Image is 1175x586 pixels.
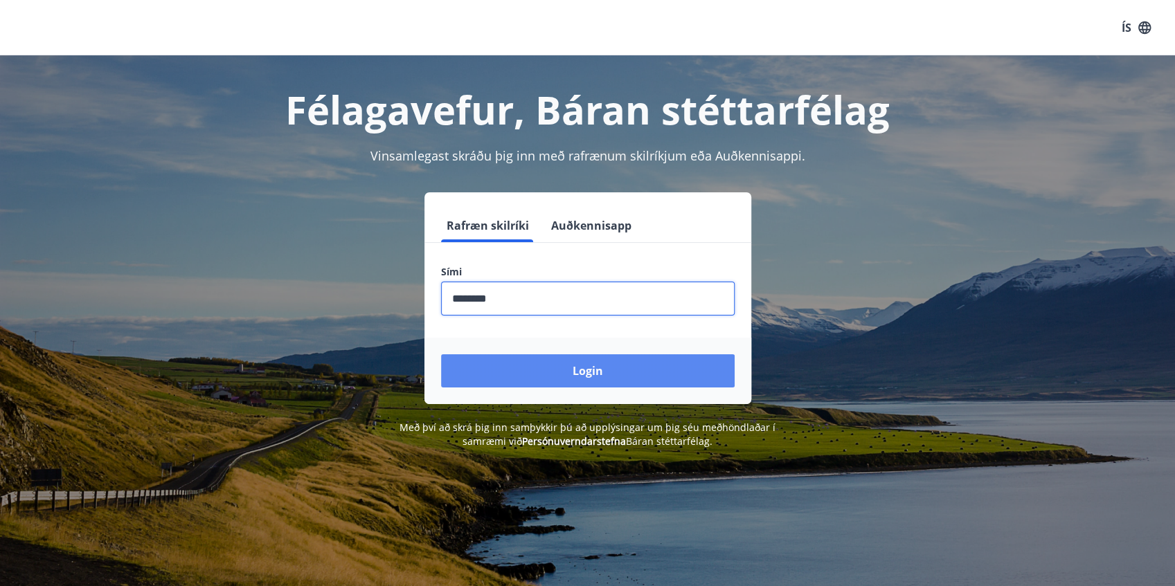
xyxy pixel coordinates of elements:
[441,354,735,387] button: Login
[546,209,637,242] button: Auðkennisapp
[370,147,805,164] span: Vinsamlegast skráðu þig inn með rafrænum skilríkjum eða Auðkennisappi.
[441,209,535,242] button: Rafræn skilríki
[106,83,1070,136] h1: Félagavefur, Báran stéttarfélag
[441,265,735,279] label: Sími
[400,421,775,448] span: Með því að skrá þig inn samþykkir þú að upplýsingar um þig séu meðhöndlaðar í samræmi við Báran s...
[522,434,626,448] a: Persónuverndarstefna
[1114,15,1158,40] button: ÍS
